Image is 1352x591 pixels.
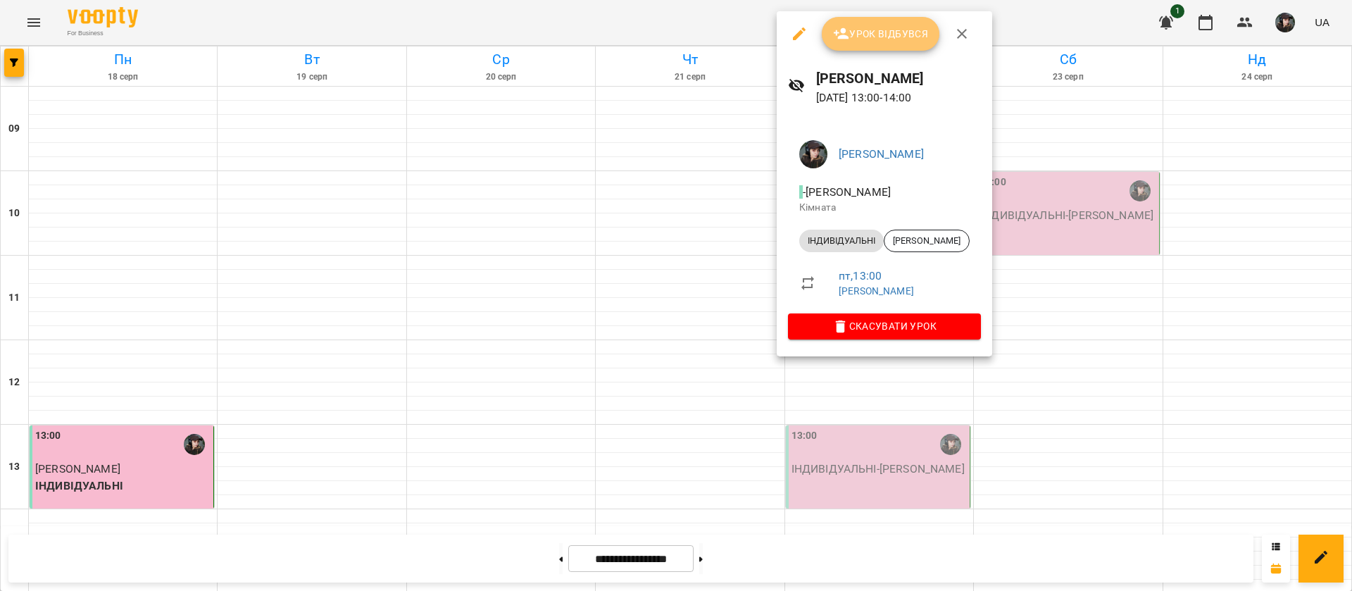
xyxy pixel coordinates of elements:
[884,230,970,252] div: [PERSON_NAME]
[816,68,981,89] h6: [PERSON_NAME]
[884,235,969,247] span: [PERSON_NAME]
[839,269,882,282] a: пт , 13:00
[822,17,940,51] button: Урок відбувся
[799,201,970,215] p: Кімната
[799,140,827,168] img: 263e74ab04eeb3646fb982e871862100.jpg
[816,89,981,106] p: [DATE] 13:00 - 14:00
[799,235,884,247] span: ІНДИВІДУАЛЬНІ
[799,318,970,335] span: Скасувати Урок
[788,313,981,339] button: Скасувати Урок
[839,285,914,297] a: [PERSON_NAME]
[799,185,894,199] span: - [PERSON_NAME]
[833,25,929,42] span: Урок відбувся
[839,147,924,161] a: [PERSON_NAME]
